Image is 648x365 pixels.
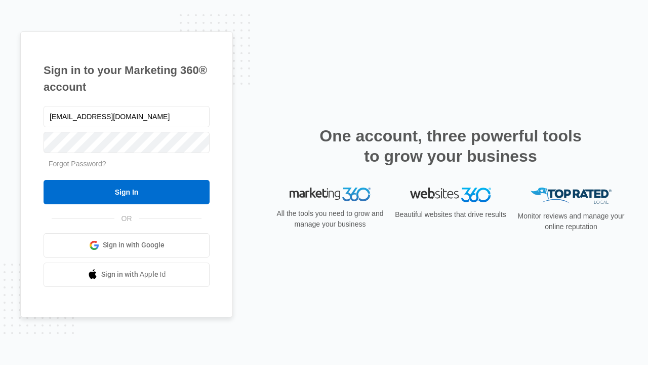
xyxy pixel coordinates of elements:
[514,211,628,232] p: Monitor reviews and manage your online reputation
[44,106,210,127] input: Email
[44,180,210,204] input: Sign In
[114,213,139,224] span: OR
[44,233,210,258] a: Sign in with Google
[44,263,210,287] a: Sign in with Apple Id
[531,188,612,204] img: Top Rated Local
[273,208,387,230] p: All the tools you need to grow and manage your business
[49,160,106,168] a: Forgot Password?
[394,209,507,220] p: Beautiful websites that drive results
[316,126,585,166] h2: One account, three powerful tools to grow your business
[101,269,166,280] span: Sign in with Apple Id
[410,188,491,202] img: Websites 360
[290,188,371,202] img: Marketing 360
[103,240,165,250] span: Sign in with Google
[44,62,210,95] h1: Sign in to your Marketing 360® account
